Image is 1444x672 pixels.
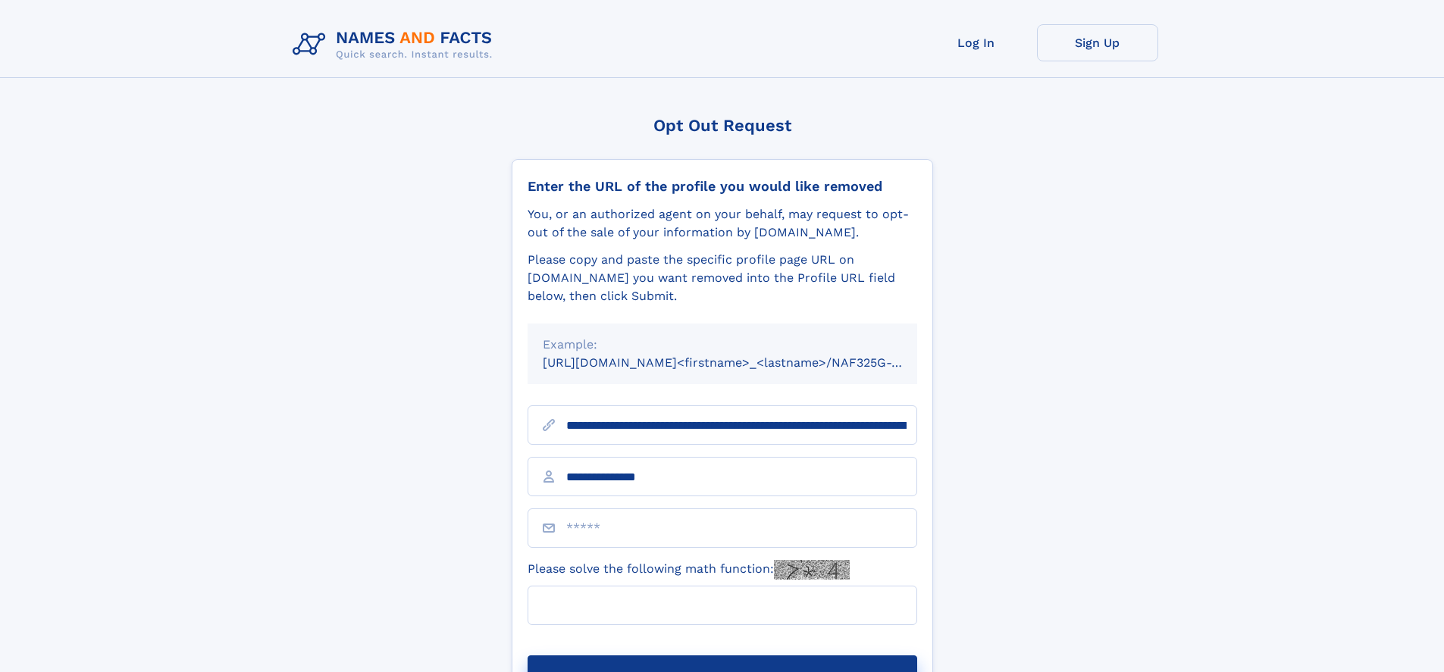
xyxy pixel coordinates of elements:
label: Please solve the following math function: [528,560,850,580]
small: [URL][DOMAIN_NAME]<firstname>_<lastname>/NAF325G-xxxxxxxx [543,355,946,370]
div: Enter the URL of the profile you would like removed [528,178,917,195]
div: Please copy and paste the specific profile page URL on [DOMAIN_NAME] you want removed into the Pr... [528,251,917,305]
div: Example: [543,336,902,354]
div: Opt Out Request [512,116,933,135]
a: Log In [916,24,1037,61]
div: You, or an authorized agent on your behalf, may request to opt-out of the sale of your informatio... [528,205,917,242]
a: Sign Up [1037,24,1158,61]
img: Logo Names and Facts [287,24,505,65]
